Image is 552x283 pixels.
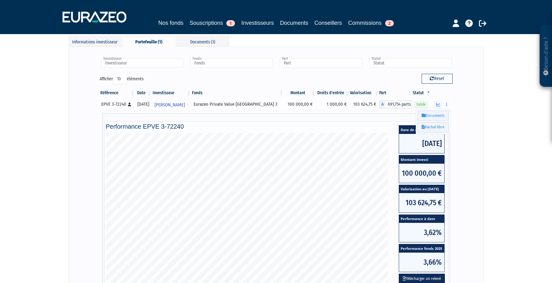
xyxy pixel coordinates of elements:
[348,19,394,27] a: Commissions2
[385,100,412,108] span: 691,754 parts
[316,88,350,98] th: Droits d'entrée: activer pour trier la colonne par ordre croissant
[350,98,380,111] td: 103 624,75 €
[399,126,444,134] span: Date de souscription
[379,100,412,108] div: A - Eurazeo Private Value Europe 3
[379,100,385,108] span: A
[101,101,133,108] div: EPVE 3-72240
[187,99,189,111] i: Voir l'investisseur
[152,98,191,111] a: [PERSON_NAME]
[241,19,274,28] a: Investisseurs
[399,185,444,193] span: Valorisation au [DATE]
[158,19,183,27] a: Nos fonds
[189,19,235,27] a: Souscriptions1
[280,19,308,27] a: Documents
[123,36,175,47] div: Portefeuille (1)
[418,111,449,121] a: Documents
[379,88,412,98] th: Part: activer pour trier la colonne par ordre croissant
[284,98,316,111] td: 100 000,00 €
[399,215,444,223] span: Performance à date
[193,101,282,108] div: Eurazeo Private Value [GEOGRAPHIC_DATA] 3
[154,99,185,111] span: [PERSON_NAME]
[399,223,444,242] span: 3,62%
[176,36,229,46] div: Documents (3)
[284,88,316,98] th: Montant: activer pour trier la colonne par ordre croissant
[422,74,453,84] button: Reset
[418,122,449,132] a: Rachat libre
[137,101,150,108] div: [DATE]
[63,11,126,23] img: 1732889491-logotype_eurazeo_blanc_rvb.png
[399,155,444,164] span: Montant investi
[128,103,131,106] i: [Français] Personne physique
[106,123,446,130] h4: Performance EPVE 3-72240
[399,134,444,153] span: [DATE]
[315,19,342,27] a: Conseillers
[113,74,127,84] select: Afficheréléments
[152,88,191,98] th: Investisseur: activer pour trier la colonne par ordre croissant
[385,20,394,26] span: 2
[226,20,235,26] span: 1
[135,88,152,98] th: Date: activer pour trier la colonne par ordre croissant
[350,88,380,98] th: Valorisation: activer pour trier la colonne par ordre croissant
[100,74,144,84] label: Afficher éléments
[69,36,121,46] div: Informations investisseur
[191,88,284,98] th: Fonds: activer pour trier la colonne par ordre croissant
[399,193,444,212] span: 103 624,75 €
[412,88,431,98] th: Statut : activer pour trier la colonne par ordre d&eacute;croissant
[399,253,444,272] span: 3,66%
[542,28,550,84] p: Besoin d'aide ?
[399,244,444,253] span: Performance fonds 2025
[414,102,428,108] span: Valide
[100,88,135,98] th: Référence : activer pour trier la colonne par ordre croissant
[399,164,444,183] span: 100 000,00 €
[316,98,350,111] td: 1 000,00 €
